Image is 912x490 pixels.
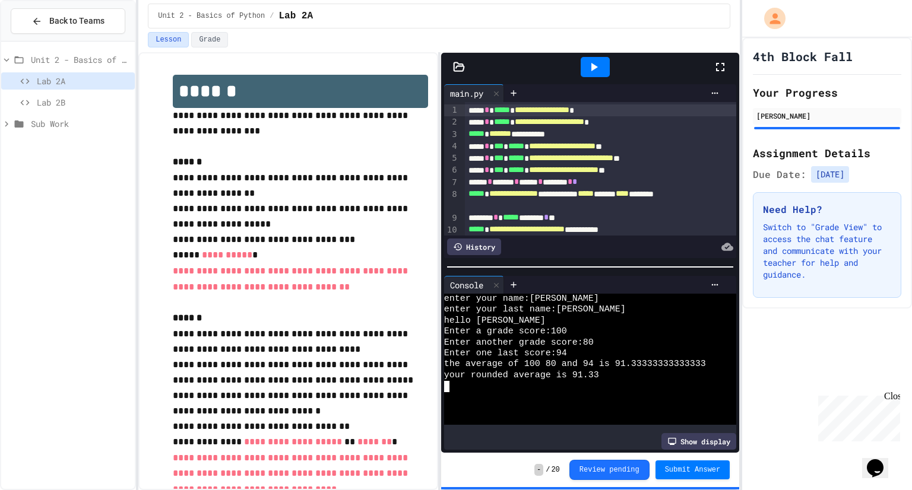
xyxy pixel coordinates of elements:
[11,8,125,34] button: Back to Teams
[444,177,459,189] div: 7
[811,166,849,183] span: [DATE]
[444,316,546,326] span: hello [PERSON_NAME]
[31,117,130,130] span: Sub Work
[444,359,706,370] span: the average of 100 80 and 94 is 91.33333333333333
[270,11,274,21] span: /
[37,75,130,87] span: Lab 2A
[444,141,459,152] div: 4
[444,87,489,100] div: main.py
[444,129,459,141] div: 3
[447,238,501,255] div: History
[534,464,543,476] span: -
[444,326,567,337] span: Enter a grade score:100
[813,391,900,441] iframe: chat widget
[661,433,736,450] div: Show display
[148,32,189,47] button: Lesson
[444,276,504,294] div: Console
[444,348,567,359] span: Enter one last score:94
[31,53,130,66] span: Unit 2 - Basics of Python
[753,145,901,161] h2: Assignment Details
[444,84,504,102] div: main.py
[546,465,550,475] span: /
[753,167,806,182] span: Due Date:
[444,212,459,224] div: 9
[278,9,313,23] span: Lab 2A
[444,338,594,348] span: Enter another grade score:80
[444,152,459,164] div: 5
[444,370,599,381] span: your rounded average is 91.33
[665,465,721,475] span: Submit Answer
[444,279,489,291] div: Console
[753,84,901,101] h2: Your Progress
[753,48,853,65] h1: 4th Block Fall
[158,11,265,21] span: Unit 2 - Basics of Python
[444,304,626,315] span: enter your last name:[PERSON_NAME]
[444,294,599,304] span: enter your name:[PERSON_NAME]
[551,465,559,475] span: 20
[569,460,650,480] button: Review pending
[444,189,459,212] div: 8
[191,32,228,47] button: Grade
[37,96,130,109] span: Lab 2B
[862,443,900,478] iframe: chat widget
[756,110,898,121] div: [PERSON_NAME]
[763,221,891,281] p: Switch to "Grade View" to access the chat feature and communicate with your teacher for help and ...
[444,116,459,128] div: 2
[655,460,730,479] button: Submit Answer
[5,5,82,75] div: Chat with us now!Close
[444,104,459,116] div: 1
[444,224,459,236] div: 10
[763,202,891,217] h3: Need Help?
[752,5,788,32] div: My Account
[444,164,459,176] div: 6
[49,15,104,27] span: Back to Teams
